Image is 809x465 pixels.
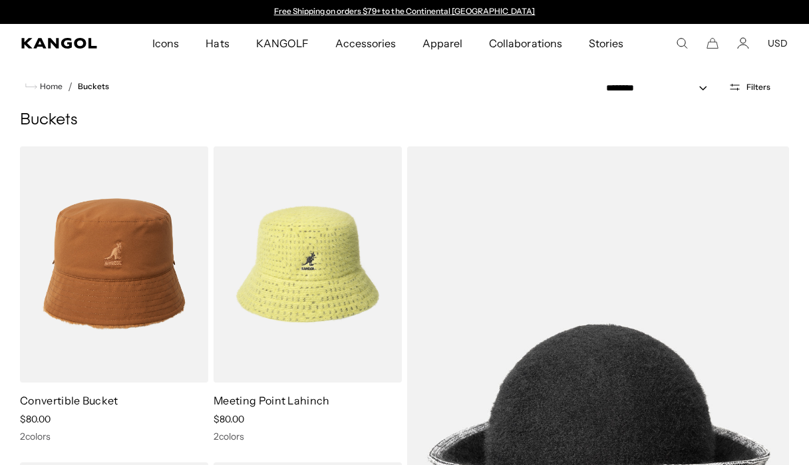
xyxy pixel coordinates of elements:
img: Convertible Bucket [20,146,208,383]
div: Announcement [267,7,542,17]
span: Stories [589,24,623,63]
button: Open filters [721,81,778,93]
span: Accessories [335,24,396,63]
a: Accessories [322,24,409,63]
a: Icons [139,24,192,63]
li: / [63,78,73,94]
div: 2 colors [214,430,402,442]
a: Apparel [409,24,476,63]
span: Icons [152,24,179,63]
a: Convertible Bucket [20,394,118,407]
a: Account [737,37,749,49]
span: Hats [206,24,229,63]
span: Collaborations [489,24,562,63]
a: Buckets [78,82,109,91]
span: $80.00 [214,413,244,425]
a: Stories [575,24,637,63]
summary: Search here [676,37,688,49]
a: Home [25,80,63,92]
button: Cart [707,37,719,49]
div: 1 of 2 [267,7,542,17]
button: USD [768,37,788,49]
a: Meeting Point Lahinch [214,394,330,407]
span: $80.00 [20,413,51,425]
a: Free Shipping on orders $79+ to the Continental [GEOGRAPHIC_DATA] [274,6,536,16]
slideshow-component: Announcement bar [267,7,542,17]
select: Sort by: Featured [601,81,721,95]
span: KANGOLF [256,24,309,63]
span: Apparel [422,24,462,63]
a: Hats [192,24,242,63]
a: Kangol [21,38,100,49]
a: KANGOLF [243,24,322,63]
img: Meeting Point Lahinch [214,146,402,383]
div: 2 colors [20,430,208,442]
a: Collaborations [476,24,575,63]
h1: Buckets [20,110,789,130]
span: Home [37,82,63,91]
span: Filters [746,82,770,92]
